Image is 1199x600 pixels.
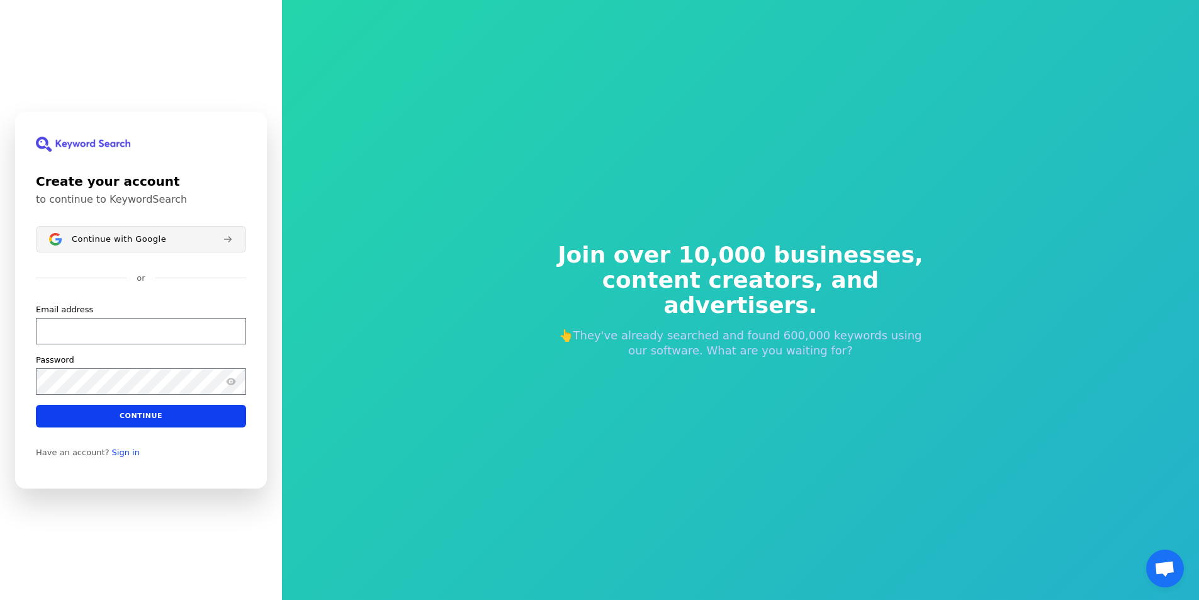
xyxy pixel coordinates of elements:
p: to continue to KeywordSearch [36,193,246,206]
button: Show password [223,373,239,388]
span: content creators, and advertisers. [549,268,932,318]
img: KeywordSearch [36,137,130,152]
p: or [137,273,145,284]
h1: Create your account [36,172,246,191]
span: Join over 10,000 businesses, [549,242,932,268]
img: Sign in with Google [49,233,62,246]
label: Email address [36,303,93,315]
label: Password [36,354,74,365]
button: Continue [36,404,246,427]
a: Sign in [112,447,140,457]
span: Have an account? [36,447,110,457]
p: 👆They've already searched and found 600,000 keywords using our software. What are you waiting for? [549,328,932,358]
button: Sign in with GoogleContinue with Google [36,226,246,252]
a: 打開聊天 [1146,550,1184,587]
span: Continue with Google [72,234,166,244]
